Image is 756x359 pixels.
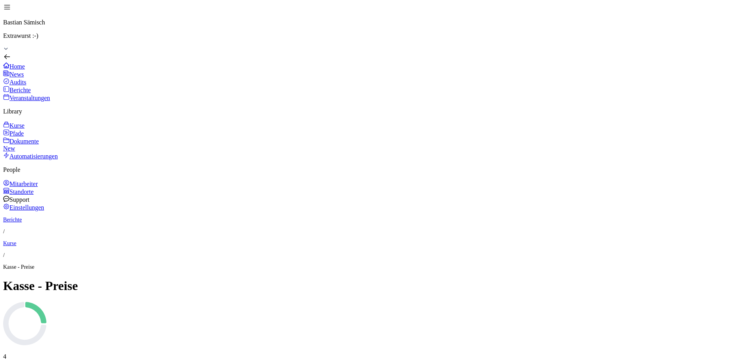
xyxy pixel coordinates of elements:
div: New [3,145,753,152]
div: Support [3,195,753,203]
a: Berichte [3,217,753,223]
p: Kasse - Preise [3,264,753,270]
p: Library [3,108,753,115]
p: / [3,229,753,235]
a: Mitarbeiter [3,180,753,188]
a: Pfade [3,129,753,137]
a: Kurse [3,121,753,129]
a: Einstellungen [3,203,753,211]
a: Standorte [3,188,753,195]
div: Dokumente [3,137,753,152]
a: DokumenteNew [3,137,753,152]
a: Kurse [3,240,753,247]
p: Extrawurst :-) [3,32,753,39]
p: / [3,252,753,259]
a: Home [3,62,753,70]
a: Automatisierungen [3,152,753,160]
a: Audits [3,78,753,86]
p: People [3,166,753,173]
a: News [3,70,753,78]
a: Veranstaltungen [3,94,753,102]
p: Bastian Sämisch [3,19,753,26]
h1: Kasse - Preise [3,279,753,293]
a: Berichte [3,86,753,94]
